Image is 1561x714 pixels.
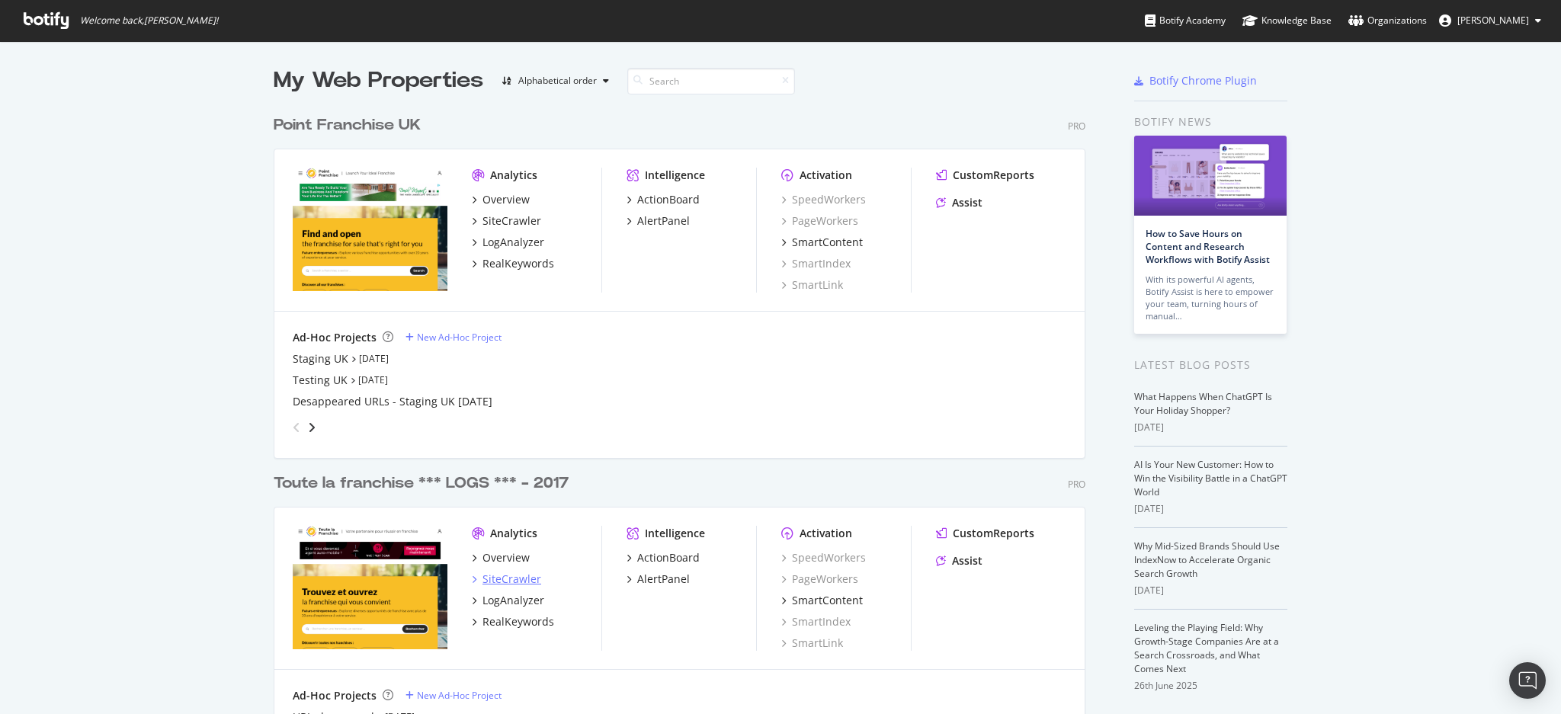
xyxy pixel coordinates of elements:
[293,526,447,649] img: toute-la-franchise.com
[518,76,597,85] div: Alphabetical order
[472,614,554,629] a: RealKeywords
[482,593,544,608] div: LogAnalyzer
[800,168,852,183] div: Activation
[1457,14,1529,27] span: Gwendoline Barreau
[637,550,700,565] div: ActionBoard
[781,593,863,608] a: SmartContent
[80,14,218,27] span: Welcome back, [PERSON_NAME] !
[495,69,615,93] button: Alphabetical order
[417,331,502,344] div: New Ad-Hoc Project
[1134,458,1287,498] a: AI Is Your New Customer: How to Win the Visibility Battle in a ChatGPT World
[1134,679,1287,693] div: 26th June 2025
[637,213,690,229] div: AlertPanel
[293,330,377,345] div: Ad-Hoc Projects
[781,550,866,565] a: SpeedWorkers
[627,68,795,94] input: Search
[293,373,348,388] a: Testing UK
[472,593,544,608] a: LogAnalyzer
[274,472,569,495] div: Toute la franchise *** LOGS *** - 2017
[1134,502,1287,516] div: [DATE]
[1068,478,1085,491] div: Pro
[637,192,700,207] div: ActionBoard
[287,415,306,440] div: angle-left
[1134,73,1257,88] a: Botify Chrome Plugin
[936,553,982,568] a: Assist
[781,256,851,271] a: SmartIndex
[1134,390,1272,417] a: What Happens When ChatGPT Is Your Holiday Shopper?
[952,195,982,210] div: Assist
[781,213,858,229] a: PageWorkers
[781,277,843,293] a: SmartLink
[936,168,1034,183] a: CustomReports
[781,614,851,629] a: SmartIndex
[1134,421,1287,434] div: [DATE]
[405,689,502,702] a: New Ad-Hoc Project
[1242,13,1332,28] div: Knowledge Base
[1145,13,1226,28] div: Botify Academy
[306,420,317,435] div: angle-right
[472,550,530,565] a: Overview
[482,572,541,587] div: SiteCrawler
[405,331,502,344] a: New Ad-Hoc Project
[274,66,483,96] div: My Web Properties
[792,593,863,608] div: SmartContent
[627,192,700,207] a: ActionBoard
[1134,540,1280,580] a: Why Mid-Sized Brands Should Use IndexNow to Accelerate Organic Search Growth
[1134,621,1279,675] a: Leveling the Playing Field: Why Growth-Stage Companies Are at a Search Crossroads, and What Comes...
[293,688,377,703] div: Ad-Hoc Projects
[482,614,554,629] div: RealKeywords
[781,636,843,651] a: SmartLink
[274,114,421,136] div: Point Franchise UK
[952,553,982,568] div: Assist
[482,550,530,565] div: Overview
[472,192,530,207] a: Overview
[1068,120,1085,133] div: Pro
[953,526,1034,541] div: CustomReports
[274,114,427,136] a: Point Franchise UK
[1146,227,1270,266] a: How to Save Hours on Content and Research Workflows with Botify Assist
[482,192,530,207] div: Overview
[293,394,492,409] a: Desappeared URLs - Staging UK [DATE]
[781,192,866,207] a: SpeedWorkers
[1427,8,1553,33] button: [PERSON_NAME]
[627,572,690,587] a: AlertPanel
[645,526,705,541] div: Intelligence
[1348,13,1427,28] div: Organizations
[417,689,502,702] div: New Ad-Hoc Project
[936,195,982,210] a: Assist
[792,235,863,250] div: SmartContent
[936,526,1034,541] a: CustomReports
[781,572,858,587] a: PageWorkers
[1134,584,1287,597] div: [DATE]
[490,168,537,183] div: Analytics
[627,213,690,229] a: AlertPanel
[627,550,700,565] a: ActionBoard
[359,352,389,365] a: [DATE]
[800,526,852,541] div: Activation
[637,572,690,587] div: AlertPanel
[482,235,544,250] div: LogAnalyzer
[293,351,348,367] a: Staging UK
[472,572,541,587] a: SiteCrawler
[482,256,554,271] div: RealKeywords
[1509,662,1546,699] div: Open Intercom Messenger
[472,213,541,229] a: SiteCrawler
[1149,73,1257,88] div: Botify Chrome Plugin
[1146,274,1275,322] div: With its powerful AI agents, Botify Assist is here to empower your team, turning hours of manual…
[293,168,447,291] img: pointfranchise.co.uk
[1134,357,1287,373] div: Latest Blog Posts
[645,168,705,183] div: Intelligence
[274,472,575,495] a: Toute la franchise *** LOGS *** - 2017
[482,213,541,229] div: SiteCrawler
[472,256,554,271] a: RealKeywords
